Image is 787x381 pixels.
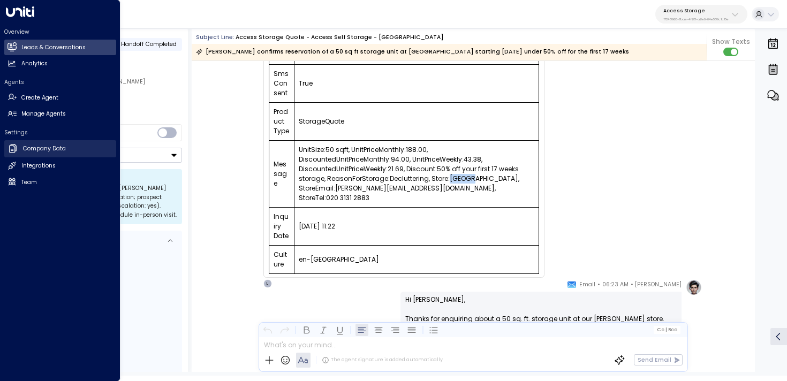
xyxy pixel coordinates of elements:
[294,208,539,246] td: [DATE] 11:22
[261,323,274,336] button: Undo
[654,326,680,333] button: Cc|Bcc
[4,128,116,136] h2: Settings
[269,246,294,274] td: Culture
[686,279,702,295] img: profile-logo.png
[21,59,48,68] h2: Analytics
[635,279,682,290] span: [PERSON_NAME]
[21,94,58,102] h2: Create Agent
[21,110,66,118] h2: Manage Agents
[21,162,56,170] h2: Integrations
[269,65,294,103] td: Sms Consent
[196,33,234,41] span: Subject Line:
[4,78,116,86] h2: Agents
[4,28,116,36] h2: Overview
[655,5,747,24] button: Access Storage17248963-7bae-4f68-a6e0-04e589c1c15e
[196,47,629,57] div: [PERSON_NAME] confirms reservation of a 50 sq ft storage unit at [GEOGRAPHIC_DATA] starting [DATE...
[602,279,629,290] span: 06:23 AM
[294,246,539,274] td: en-[GEOGRAPHIC_DATA]
[322,356,443,364] div: The agent signature is added automatically
[631,279,633,290] span: •
[236,33,444,42] div: Access Storage Quote - Access Self Storage - [GEOGRAPHIC_DATA]
[4,106,116,122] a: Manage Agents
[579,279,595,290] span: Email
[121,40,177,48] span: Handoff Completed
[294,65,539,103] td: True
[597,279,600,290] span: •
[21,178,37,187] h2: Team
[4,140,116,157] a: Company Data
[4,90,116,105] a: Create Agent
[657,327,677,332] span: Cc Bcc
[23,144,66,153] h2: Company Data
[663,17,729,21] p: 17248963-7bae-4f68-a6e0-04e589c1c15e
[4,40,116,55] a: Leads & Conversations
[4,158,116,174] a: Integrations
[665,327,667,332] span: |
[4,174,116,190] a: Team
[294,141,539,208] td: UnitSize:50 sqft, UnitPriceMonthly:188.00, DiscountedUnitPriceMonthly:94.00, UnitPriceWeekly:43.3...
[278,323,291,336] button: Redo
[269,208,294,246] td: Inquiry Date
[4,56,116,72] a: Analytics
[663,7,729,14] p: Access Storage
[712,37,750,47] span: Show Texts
[269,141,294,208] td: Message
[294,103,539,141] td: StorageQuote
[269,103,294,141] td: Product Type
[21,43,86,52] h2: Leads & Conversations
